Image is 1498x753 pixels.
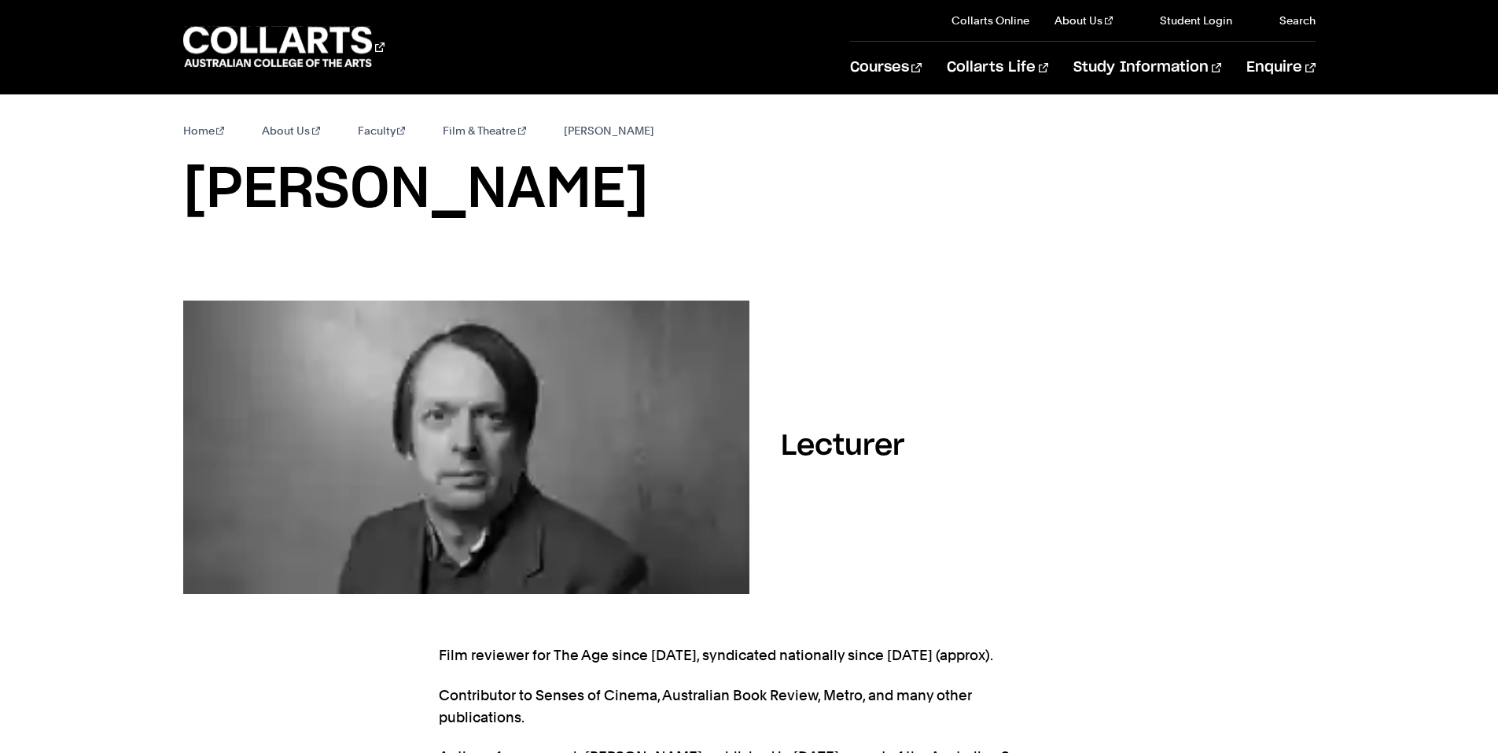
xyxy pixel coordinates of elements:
h2: Lecturer [781,432,904,460]
a: Study Information [1073,42,1221,94]
a: Search [1257,13,1316,28]
a: Collarts Life [947,42,1048,94]
div: Go to homepage [183,24,385,69]
a: Courses [850,42,922,94]
span: [PERSON_NAME] [564,120,654,142]
h1: [PERSON_NAME] [183,154,1316,225]
a: Film & Theatre [443,120,526,142]
p: Film reviewer for The Age since [DATE], syndicated nationally since [DATE] (approx). [439,644,1060,666]
a: Collarts Online [951,13,1029,28]
a: About Us [1054,13,1113,28]
a: About Us [262,120,320,142]
a: Student Login [1138,13,1232,28]
p: Contributor to Senses of Cinema, Australian Book Review, Metro, and many other publications. [439,685,1060,729]
a: Enquire [1246,42,1315,94]
a: Faculty [358,120,406,142]
a: Home [183,120,225,142]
